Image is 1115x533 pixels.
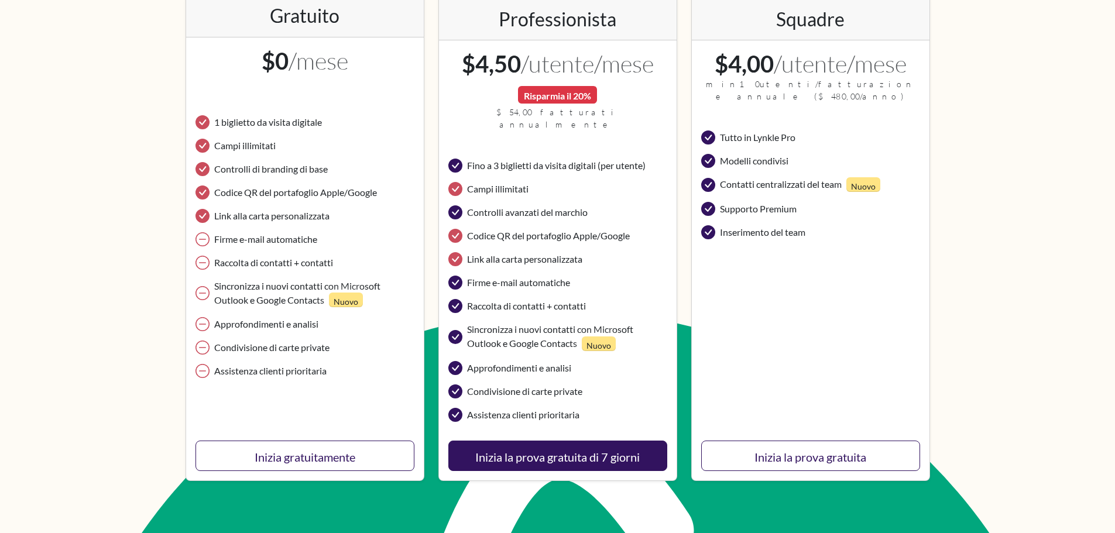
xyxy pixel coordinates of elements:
[716,79,915,101] font: utenti/fatturazione annuale (
[524,90,591,101] font: Risparmia il 20%
[214,233,317,245] font: Firme e-mail automatiche
[720,155,788,166] font: Modelli condivisi
[289,46,348,75] font: /mese
[720,203,797,214] font: Supporto Premium
[467,409,579,420] font: Assistenza clienti prioritaria
[334,297,358,307] font: Nuovo
[214,365,327,376] font: Assistenza clienti prioritaria
[706,79,739,89] font: min
[467,183,529,194] font: Campi illimitati
[720,132,795,143] font: Tutto in Lynkle Pro
[467,277,570,288] font: Firme e-mail automatiche
[776,8,845,30] font: Squadre
[499,8,616,30] font: Professionista
[774,49,907,78] font: /utente/mese
[214,210,330,221] font: Link alla carta personalizzata
[860,91,905,101] font: /anno)
[754,450,866,464] font: Inizia la prova gratuita
[715,50,774,78] font: $4,00
[195,441,414,471] a: Inizia gratuitamente
[496,107,619,129] font: $ 54,00 fatturati annualmente
[214,140,276,151] font: Campi illimitati
[586,341,611,350] font: Nuovo
[214,280,380,305] font: Sincronizza i nuovi contatti con Microsoft Outlook e Google Contacts
[467,386,582,397] font: Condivisione di carte private
[521,49,654,78] font: /utente/mese
[851,181,876,191] font: Nuovo
[214,187,377,198] font: Codice QR del portafoglio Apple/Google
[255,450,355,464] font: Inizia gratuitamente
[214,342,330,353] font: Condivisione di carte private
[467,324,633,349] font: Sincronizza i nuovi contatti con Microsoft Outlook e Google Contacts
[720,226,805,238] font: Inserimento del team
[262,47,289,75] font: $0
[467,253,582,264] font: Link alla carta personalizzata
[467,300,586,311] font: Raccolta di contatti + contatti
[818,91,860,101] font: $ 480,00
[720,178,842,190] font: Contatti centralizzati del team
[467,160,646,171] font: Fino a 3 biglietti da visita digitali (per utente)
[467,230,630,241] font: Codice QR del portafoglio Apple/Google
[462,50,521,78] font: $4,50
[214,318,318,329] font: Approfondimenti e analisi
[467,362,571,373] font: Approfondimenti e analisi
[701,441,920,471] a: Inizia la prova gratuita
[214,116,322,128] font: 1 biglietto da visita digitale
[214,257,333,268] font: Raccolta di contatti + contatti
[467,207,588,218] font: Controlli avanzati del marchio
[475,450,640,464] font: Inizia la prova gratuita di 7 giorni
[270,4,339,27] font: Gratuito
[448,441,667,471] button: Inizia la prova gratuita di 7 giorni
[214,163,328,174] font: Controlli di branding di base
[739,79,760,89] font: 10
